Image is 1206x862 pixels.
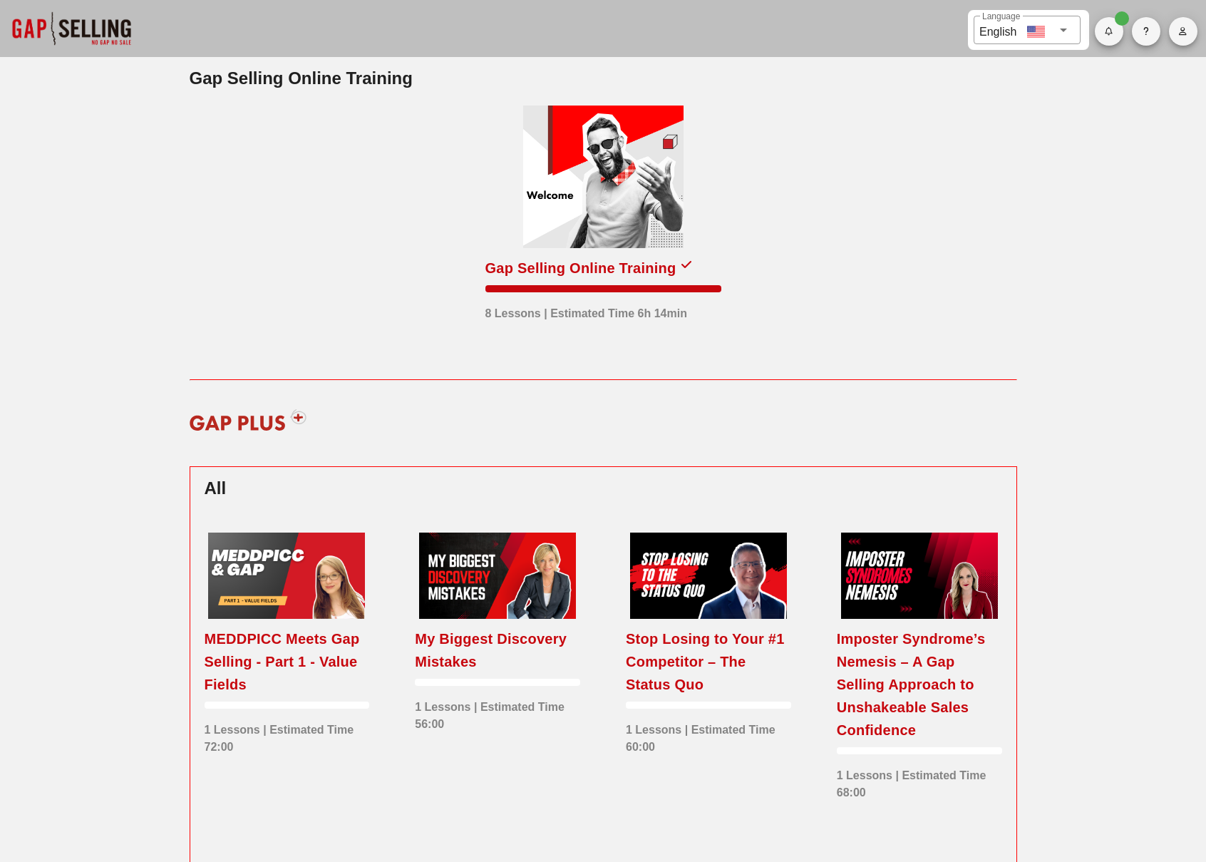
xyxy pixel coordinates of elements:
img: gap-plus-logo-red.svg [180,399,316,441]
h2: All [205,476,1002,501]
span: Badge [1115,11,1129,26]
div: 1 Lessons | Estimated Time 72:00 [205,714,370,756]
div: English [979,20,1016,41]
div: 1 Lessons | Estimated Time 68:00 [837,760,1002,801]
div: Imposter Syndrome’s Nemesis – A Gap Selling Approach to Unshakeable Sales Confidence [837,627,1002,742]
div: 1 Lessons | Estimated Time 56:00 [415,692,580,733]
div: Stop Losing to Your #1 Competitor – The Status Quo [626,627,791,696]
div: My Biggest Discovery Mistakes [415,627,580,673]
div: 8 Lessons | Estimated Time 6h 14min [485,298,687,322]
div: Gap Selling Online Training [485,257,676,279]
div: LanguageEnglish [974,16,1081,44]
label: Language [982,11,1020,22]
div: 1 Lessons | Estimated Time 60:00 [626,714,791,756]
div: MEDDPICC Meets Gap Selling - Part 1 - Value Fields [205,627,370,696]
h2: Gap Selling Online Training [190,66,1017,91]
